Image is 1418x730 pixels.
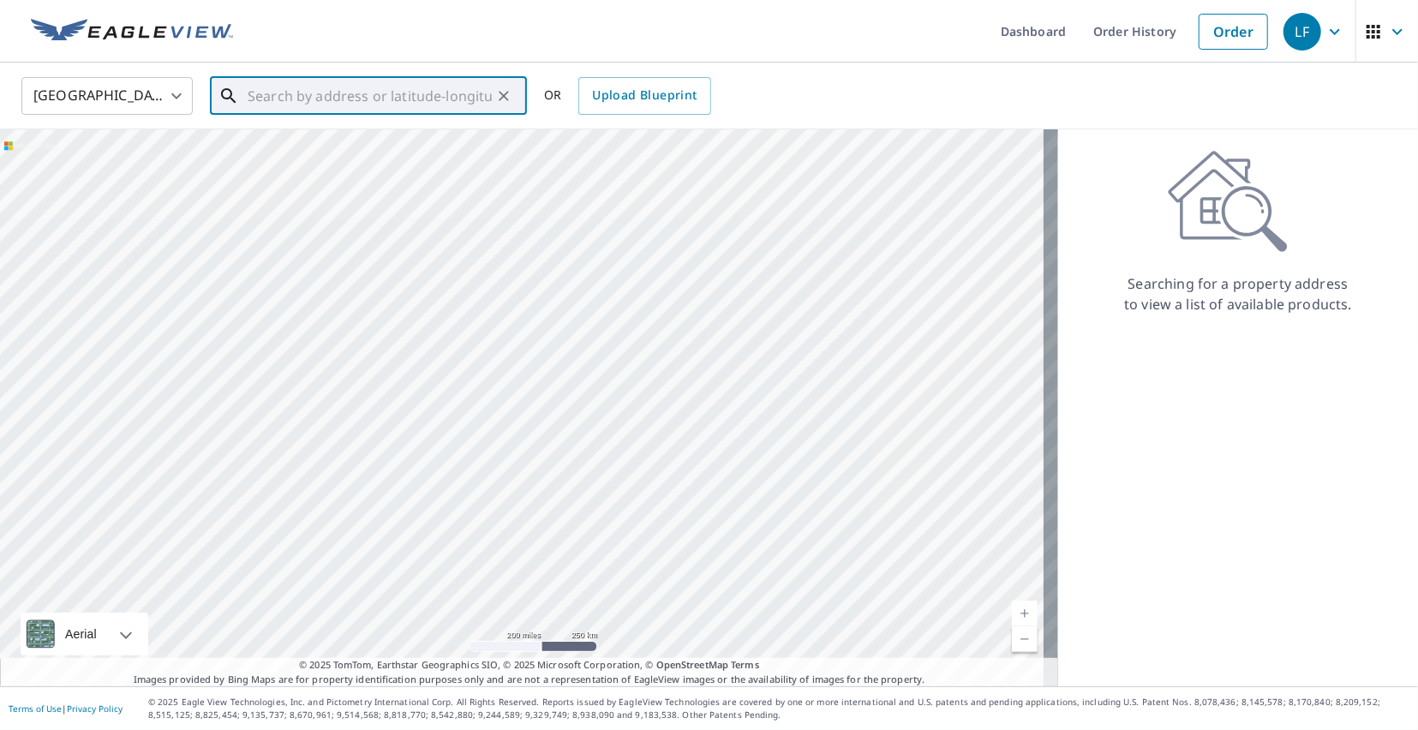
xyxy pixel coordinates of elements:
button: Clear [492,84,516,108]
input: Search by address or latitude-longitude [248,72,492,120]
a: Upload Blueprint [578,77,710,115]
span: Upload Blueprint [592,85,697,106]
span: © 2025 TomTom, Earthstar Geographics SIO, © 2025 Microsoft Corporation, © [299,658,759,673]
div: Aerial [60,613,102,655]
p: © 2025 Eagle View Technologies, Inc. and Pictometry International Corp. All Rights Reserved. Repo... [148,696,1409,721]
a: Current Level 5, Zoom Out [1012,626,1038,652]
a: Current Level 5, Zoom In [1012,601,1038,626]
img: EV Logo [31,19,233,45]
div: [GEOGRAPHIC_DATA] [21,72,193,120]
a: Order [1199,14,1268,50]
a: Terms of Use [9,703,62,715]
div: Aerial [21,613,148,655]
a: Privacy Policy [67,703,123,715]
a: OpenStreetMap [656,658,728,671]
p: Searching for a property address to view a list of available products. [1123,273,1353,314]
div: OR [544,77,711,115]
p: | [9,703,123,714]
div: LF [1283,13,1321,51]
a: Terms [731,658,759,671]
